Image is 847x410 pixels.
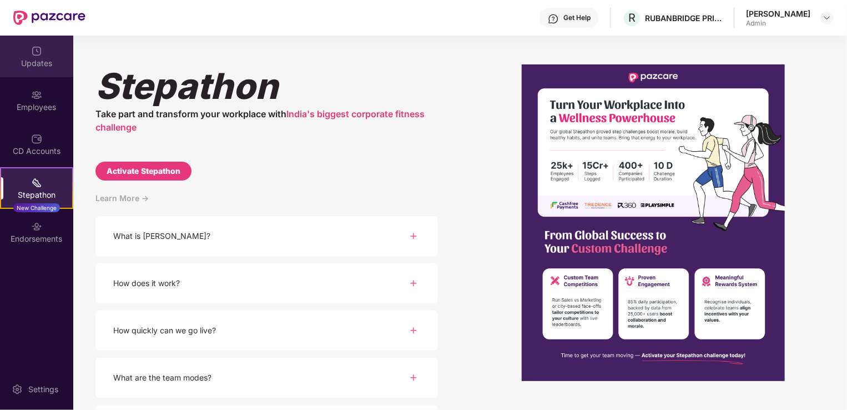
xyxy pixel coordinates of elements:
img: svg+xml;base64,PHN2ZyBpZD0iVXBkYXRlZCIgeG1sbnM9Imh0dHA6Ly93d3cudzMub3JnLzIwMDAvc3ZnIiB3aWR0aD0iMj... [31,46,42,57]
img: svg+xml;base64,PHN2ZyBpZD0iUGx1cy0zMngzMiIgeG1sbnM9Imh0dHA6Ly93d3cudzMub3JnLzIwMDAvc3ZnIiB3aWR0aD... [407,371,420,384]
img: svg+xml;base64,PHN2ZyBpZD0iQ0RfQWNjb3VudHMiIGRhdGEtbmFtZT0iQ0QgQWNjb3VudHMiIHhtbG5zPSJodHRwOi8vd3... [31,133,42,144]
img: svg+xml;base64,PHN2ZyBpZD0iU2V0dGluZy0yMHgyMCIgeG1sbnM9Imh0dHA6Ly93d3cudzMub3JnLzIwMDAvc3ZnIiB3aW... [12,384,23,395]
img: svg+xml;base64,PHN2ZyBpZD0iUGx1cy0zMngzMiIgeG1sbnM9Imh0dHA6Ly93d3cudzMub3JnLzIwMDAvc3ZnIiB3aWR0aD... [407,324,420,337]
div: Stepathon [1,189,72,201]
div: What are the team modes? [113,372,211,384]
div: What is [PERSON_NAME]? [113,230,210,242]
div: Stepathon [95,64,438,107]
div: RUBANBRIDGE PRIVATE LIMITED [645,13,723,23]
img: svg+xml;base64,PHN2ZyBpZD0iRHJvcGRvd24tMzJ4MzIiIHhtbG5zPSJodHRwOi8vd3d3LnczLm9yZy8yMDAwL3N2ZyIgd2... [823,13,831,22]
span: R [628,11,636,24]
div: New Challenge [13,203,60,212]
img: svg+xml;base64,PHN2ZyBpZD0iSGVscC0zMngzMiIgeG1sbnM9Imh0dHA6Ly93d3cudzMub3JnLzIwMDAvc3ZnIiB3aWR0aD... [548,13,559,24]
img: svg+xml;base64,PHN2ZyBpZD0iRW1wbG95ZWVzIiB4bWxucz0iaHR0cDovL3d3dy53My5vcmcvMjAwMC9zdmciIHdpZHRoPS... [31,89,42,101]
div: How quickly can we go live? [113,324,216,337]
div: Settings [25,384,62,395]
div: Admin [746,19,810,28]
div: Learn More -> [95,192,438,216]
div: Activate Stepathon [107,165,180,177]
img: svg+xml;base64,PHN2ZyBpZD0iRW5kb3JzZW1lbnRzIiB4bWxucz0iaHR0cDovL3d3dy53My5vcmcvMjAwMC9zdmciIHdpZH... [31,221,42,232]
div: Take part and transform your workplace with [95,107,438,134]
img: svg+xml;base64,PHN2ZyB4bWxucz0iaHR0cDovL3d3dy53My5vcmcvMjAwMC9zdmciIHdpZHRoPSIyMSIgaGVpZ2h0PSIyMC... [31,177,42,188]
div: [PERSON_NAME] [746,8,810,19]
div: Get Help [563,13,591,22]
img: svg+xml;base64,PHN2ZyBpZD0iUGx1cy0zMngzMiIgeG1sbnM9Imh0dHA6Ly93d3cudzMub3JnLzIwMDAvc3ZnIiB3aWR0aD... [407,229,420,243]
div: How does it work? [113,277,180,289]
img: New Pazcare Logo [13,11,85,25]
img: svg+xml;base64,PHN2ZyBpZD0iUGx1cy0zMngzMiIgeG1sbnM9Imh0dHA6Ly93d3cudzMub3JnLzIwMDAvc3ZnIiB3aWR0aD... [407,277,420,290]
